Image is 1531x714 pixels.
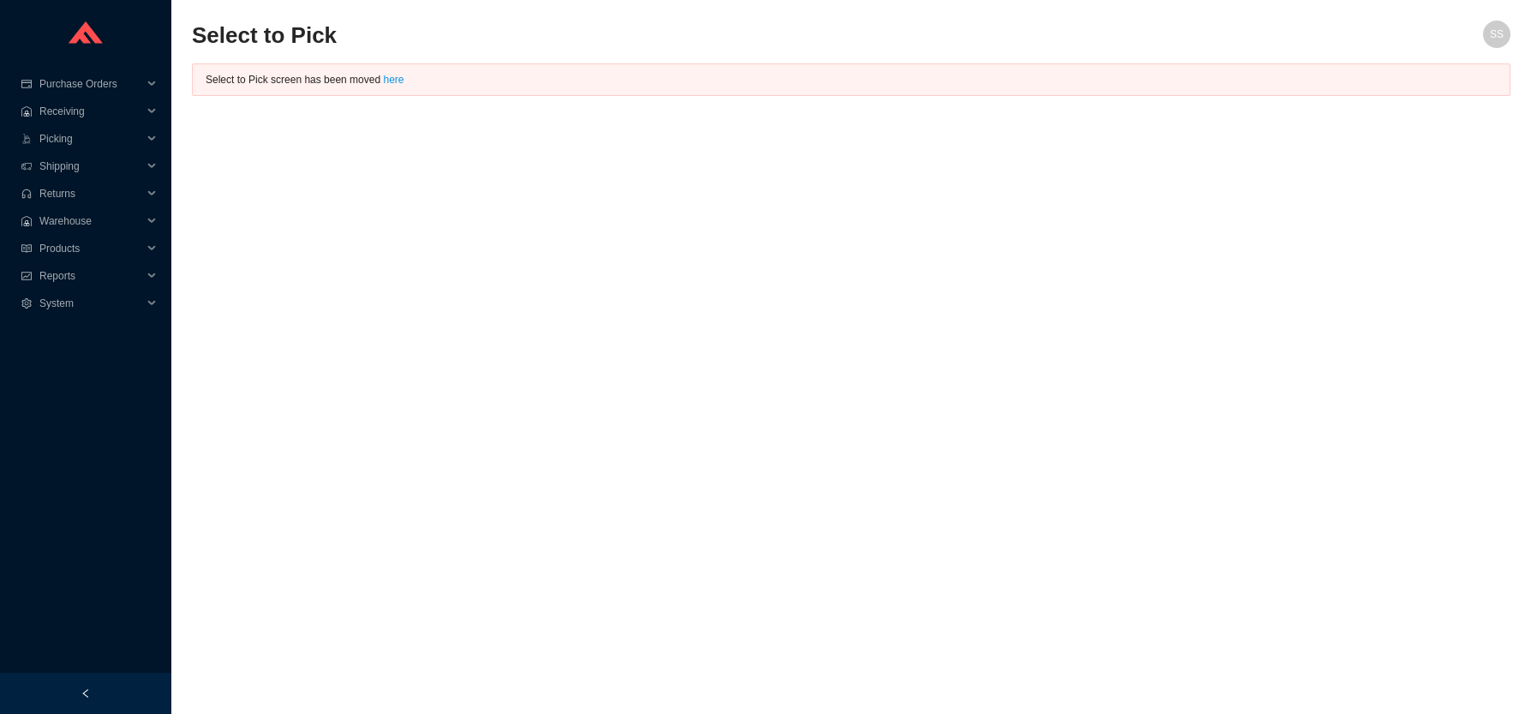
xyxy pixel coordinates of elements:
[39,98,142,125] span: Receiving
[21,298,33,309] span: setting
[21,243,33,254] span: read
[39,235,142,262] span: Products
[1490,21,1504,48] span: SS
[206,71,1497,88] div: Select to Pick screen has been moved
[39,153,142,180] span: Shipping
[39,70,142,98] span: Purchase Orders
[39,290,142,317] span: System
[39,125,142,153] span: Picking
[39,180,142,207] span: Returns
[39,207,142,235] span: Warehouse
[21,271,33,281] span: fund
[192,21,1181,51] h2: Select to Pick
[81,688,91,699] span: left
[383,74,404,86] a: here
[39,262,142,290] span: Reports
[21,189,33,199] span: customer-service
[21,79,33,89] span: credit-card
